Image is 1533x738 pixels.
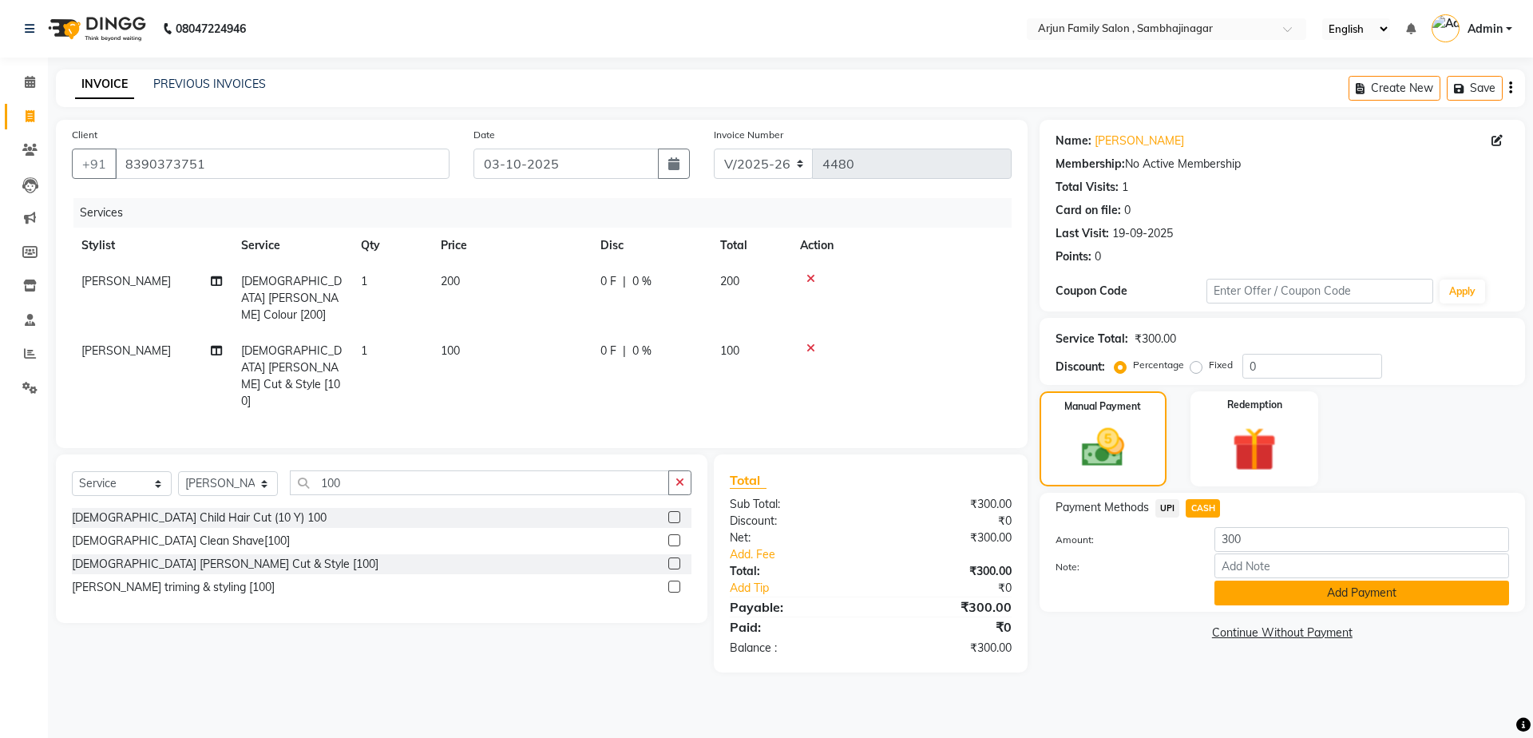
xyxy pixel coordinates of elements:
span: 0 % [632,343,652,359]
div: 1 [1122,179,1128,196]
th: Qty [351,228,431,264]
div: 0 [1124,202,1131,219]
a: INVOICE [75,70,134,99]
a: Continue Without Payment [1043,625,1522,641]
span: Total [730,472,766,489]
div: 19-09-2025 [1112,225,1173,242]
th: Price [431,228,591,264]
img: Admin [1432,14,1460,42]
label: Fixed [1209,358,1233,372]
div: [DEMOGRAPHIC_DATA] [PERSON_NAME] Cut & Style [100] [72,556,378,573]
div: Payable: [718,597,870,617]
div: Coupon Code [1056,283,1206,300]
div: Total: [718,563,870,580]
span: 0 % [632,273,652,290]
span: [PERSON_NAME] [81,343,171,358]
label: Amount: [1044,533,1202,547]
label: Date [473,128,495,142]
button: +91 [72,149,117,179]
div: Net: [718,530,870,546]
button: Apply [1440,280,1485,304]
div: [PERSON_NAME] triming & styling [100] [72,579,275,596]
th: Total [711,228,790,264]
button: Save [1447,76,1503,101]
div: Total Visits: [1056,179,1119,196]
img: logo [41,6,150,51]
input: Search by Name/Mobile/Email/Code [115,149,450,179]
div: Paid: [718,617,870,637]
div: Service Total: [1056,331,1128,347]
div: No Active Membership [1056,156,1509,173]
div: Discount: [1056,359,1105,375]
img: _gift.svg [1218,422,1290,477]
input: Search or Scan [290,470,669,495]
div: Balance : [718,640,870,657]
a: Add. Fee [718,546,1024,563]
th: Action [790,228,1012,264]
span: 0 F [600,273,616,290]
div: ₹0 [870,513,1023,530]
div: Discount: [718,513,870,530]
div: 0 [1095,248,1101,265]
span: UPI [1155,499,1180,518]
button: Add Payment [1214,581,1509,605]
span: | [623,343,626,359]
div: [DEMOGRAPHIC_DATA] Clean Shave[100] [72,533,290,550]
div: ₹0 [870,617,1023,637]
span: 100 [720,343,739,358]
div: Last Visit: [1056,225,1109,242]
span: 200 [441,274,460,288]
th: Stylist [72,228,232,264]
div: Sub Total: [718,496,870,513]
span: [DEMOGRAPHIC_DATA] [PERSON_NAME] Cut & Style [100] [241,343,342,408]
label: Manual Payment [1064,399,1141,414]
span: [DEMOGRAPHIC_DATA] [PERSON_NAME] Colour [200] [241,274,342,322]
a: Add Tip [718,580,896,597]
button: Create New [1349,76,1440,101]
div: Card on file: [1056,202,1121,219]
span: Admin [1468,21,1503,38]
span: 100 [441,343,460,358]
label: Note: [1044,560,1202,574]
input: Amount [1214,527,1509,552]
b: 08047224946 [176,6,246,51]
div: Points: [1056,248,1091,265]
th: Service [232,228,351,264]
span: 1 [361,274,367,288]
div: ₹300.00 [870,496,1023,513]
input: Enter Offer / Coupon Code [1206,279,1433,304]
label: Invoice Number [714,128,783,142]
div: ₹300.00 [1135,331,1176,347]
label: Client [72,128,97,142]
div: ₹300.00 [870,530,1023,546]
img: _cash.svg [1068,423,1138,472]
span: Payment Methods [1056,499,1149,516]
div: [DEMOGRAPHIC_DATA] Child Hair Cut (10 Y) 100 [72,510,327,526]
div: ₹0 [896,580,1023,597]
span: 0 F [600,343,616,359]
label: Redemption [1227,398,1282,412]
div: Services [73,198,1024,228]
input: Add Note [1214,553,1509,578]
div: ₹300.00 [870,640,1023,657]
div: Membership: [1056,156,1125,173]
label: Percentage [1133,358,1184,372]
a: [PERSON_NAME] [1095,133,1184,149]
div: ₹300.00 [870,597,1023,617]
th: Disc [591,228,711,264]
span: 1 [361,343,367,358]
div: Name: [1056,133,1091,149]
span: CASH [1186,499,1220,518]
span: [PERSON_NAME] [81,274,171,288]
span: 200 [720,274,739,288]
div: ₹300.00 [870,563,1023,580]
span: | [623,273,626,290]
a: PREVIOUS INVOICES [153,77,266,91]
